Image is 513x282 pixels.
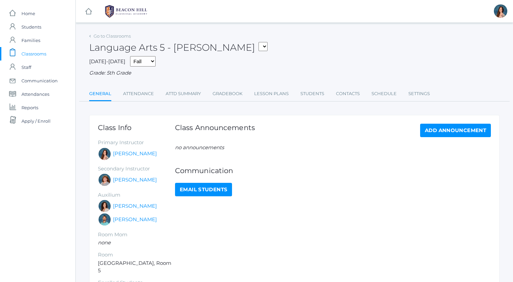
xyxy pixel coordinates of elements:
[98,252,175,258] h5: Room
[113,202,157,210] a: [PERSON_NAME]
[94,33,131,39] a: Go to Classrooms
[21,87,49,101] span: Attendances
[113,216,157,224] a: [PERSON_NAME]
[89,42,268,53] h2: Language Arts 5 - [PERSON_NAME]
[101,3,151,20] img: 1_BHCALogos-05.png
[123,87,154,100] a: Attendance
[21,101,38,114] span: Reports
[21,34,40,47] span: Families
[420,124,491,137] a: Add Announcement
[98,124,175,131] h1: Class Info
[254,87,289,100] a: Lesson Plans
[213,87,242,100] a: Gradebook
[494,4,507,18] div: Rebecca Salazar
[98,213,111,226] div: Westen Taylor
[98,192,175,198] h5: Auxilium
[98,173,111,187] div: Sarah Bence
[300,87,324,100] a: Students
[175,167,491,174] h1: Communication
[21,114,51,128] span: Apply / Enroll
[166,87,201,100] a: Attd Summary
[113,176,157,184] a: [PERSON_NAME]
[175,183,232,196] a: Email Students
[89,87,111,102] a: General
[175,144,224,151] em: no announcements
[21,74,58,87] span: Communication
[21,20,41,34] span: Students
[98,147,111,161] div: Rebecca Salazar
[98,199,111,213] div: Cari Burke
[21,61,31,74] span: Staff
[336,87,360,100] a: Contacts
[89,58,125,65] span: [DATE]-[DATE]
[372,87,397,100] a: Schedule
[21,47,46,61] span: Classrooms
[21,7,35,20] span: Home
[113,150,157,158] a: [PERSON_NAME]
[98,239,111,246] em: none
[89,69,500,77] div: Grade: 5th Grade
[98,140,175,146] h5: Primary Instructor
[175,124,255,135] h1: Class Announcements
[98,166,175,172] h5: Secondary Instructor
[408,87,430,100] a: Settings
[98,232,175,238] h5: Room Mom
